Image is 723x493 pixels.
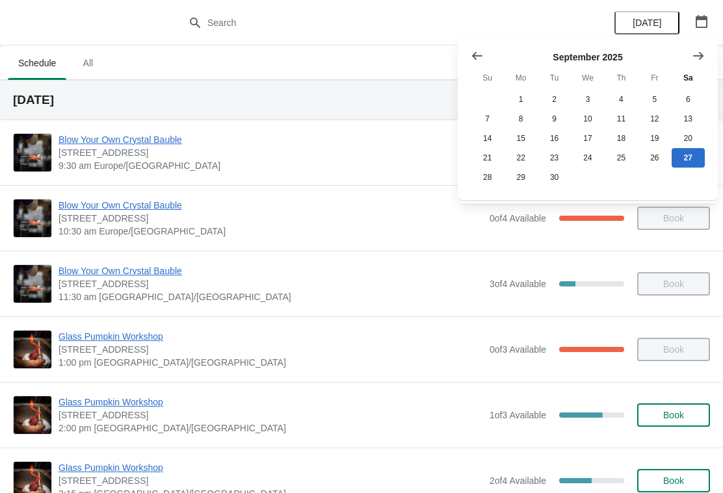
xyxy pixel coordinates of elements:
span: 1:00 pm [GEOGRAPHIC_DATA]/[GEOGRAPHIC_DATA] [59,356,483,369]
span: [STREET_ADDRESS] [59,474,483,487]
th: Monday [504,66,537,90]
button: Thursday September 25 2025 [605,148,638,168]
button: Tuesday September 16 2025 [538,129,571,148]
span: 1 of 3 Available [490,410,546,420]
span: [DATE] [633,18,661,28]
button: Friday September 26 2025 [638,148,671,168]
button: Tuesday September 2 2025 [538,90,571,109]
button: Monday September 29 2025 [504,168,537,187]
button: Saturday September 20 2025 [672,129,705,148]
button: Thursday September 4 2025 [605,90,638,109]
span: Glass Pumpkin Workshop [59,330,483,343]
button: Today Saturday September 27 2025 [672,148,705,168]
span: 2 of 4 Available [490,475,546,486]
button: Sunday September 14 2025 [471,129,504,148]
h2: [DATE] [13,94,710,107]
span: 3 of 4 Available [490,279,546,289]
span: 0 of 4 Available [490,213,546,223]
span: 9:30 am Europe/[GEOGRAPHIC_DATA] [59,159,483,172]
th: Saturday [672,66,705,90]
button: Saturday September 13 2025 [672,109,705,129]
button: Friday September 5 2025 [638,90,671,109]
button: Book [637,469,710,492]
img: Glass Pumpkin Workshop | Cumbria Crystal, Canal Street, Ulverston LA12 7LB, UK | 1:00 pm Europe/L... [14,331,51,368]
button: Tuesday September 30 2025 [538,168,571,187]
span: All [72,51,104,75]
th: Tuesday [538,66,571,90]
img: Glass Pumpkin Workshop | Cumbria Crystal, Canal Street, Ulverston LA12 7LB, UK | 2:00 pm Europe/L... [14,396,51,434]
span: 10:30 am Europe/[GEOGRAPHIC_DATA] [59,225,483,238]
span: Glass Pumpkin Workshop [59,396,483,409]
span: 11:30 am [GEOGRAPHIC_DATA]/[GEOGRAPHIC_DATA] [59,290,483,303]
input: Search [207,11,542,34]
button: Sunday September 28 2025 [471,168,504,187]
span: Glass Pumpkin Workshop [59,461,483,474]
button: Book [637,403,710,427]
button: Wednesday September 24 2025 [571,148,604,168]
button: Show previous month, August 2025 [466,44,489,68]
button: Thursday September 11 2025 [605,109,638,129]
span: [STREET_ADDRESS] [59,343,483,356]
span: Schedule [8,51,66,75]
button: Saturday September 6 2025 [672,90,705,109]
button: Wednesday September 17 2025 [571,129,604,148]
th: Friday [638,66,671,90]
span: 2:00 pm [GEOGRAPHIC_DATA]/[GEOGRAPHIC_DATA] [59,422,483,435]
span: [STREET_ADDRESS] [59,409,483,422]
span: Blow Your Own Crystal Bauble [59,199,483,212]
img: Blow Your Own Crystal Bauble | Cumbria Crystal, Canal Street, Ulverston LA12 7LB, UK | 9:30 am Eu... [14,134,51,171]
span: Book [663,410,684,420]
img: Blow Your Own Crystal Bauble | Cumbria Crystal, Canal Street, Ulverston LA12 7LB, UK | 10:30 am E... [14,199,51,237]
button: Friday September 12 2025 [638,109,671,129]
span: [STREET_ADDRESS] [59,212,483,225]
button: Monday September 15 2025 [504,129,537,148]
button: Show next month, October 2025 [687,44,710,68]
button: Thursday September 18 2025 [605,129,638,148]
th: Thursday [605,66,638,90]
button: Tuesday September 9 2025 [538,109,571,129]
span: [STREET_ADDRESS] [59,146,483,159]
span: Blow Your Own Crystal Bauble [59,133,483,146]
th: Sunday [471,66,504,90]
button: Tuesday September 23 2025 [538,148,571,168]
button: [DATE] [614,11,679,34]
button: Wednesday September 3 2025 [571,90,604,109]
img: Blow Your Own Crystal Bauble | Cumbria Crystal, Canal Street, Ulverston LA12 7LB, UK | 11:30 am E... [14,265,51,303]
th: Wednesday [571,66,604,90]
button: Monday September 22 2025 [504,148,537,168]
span: Blow Your Own Crystal Bauble [59,264,483,277]
span: [STREET_ADDRESS] [59,277,483,290]
span: 0 of 3 Available [490,344,546,355]
span: Book [663,475,684,486]
button: Monday September 1 2025 [504,90,537,109]
button: Monday September 8 2025 [504,109,537,129]
button: Sunday September 21 2025 [471,148,504,168]
button: Wednesday September 10 2025 [571,109,604,129]
button: Sunday September 7 2025 [471,109,504,129]
button: Friday September 19 2025 [638,129,671,148]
